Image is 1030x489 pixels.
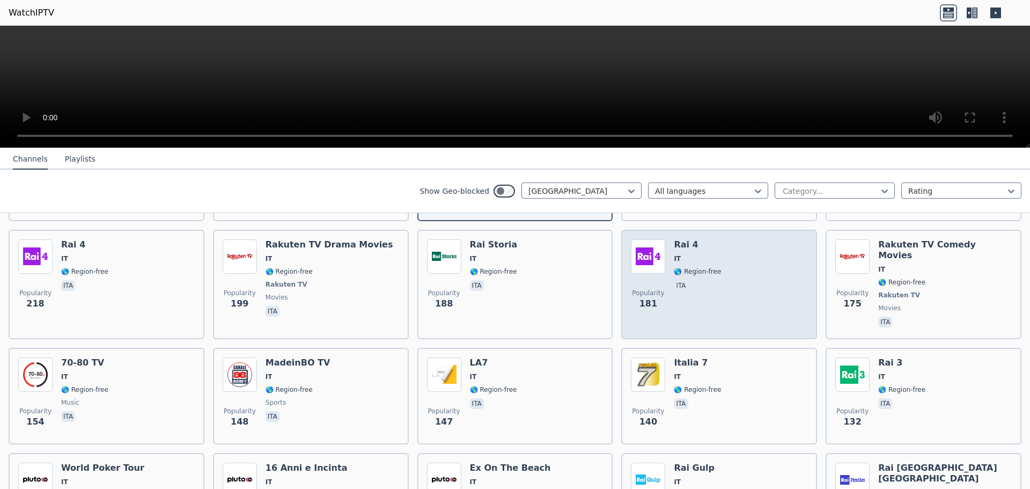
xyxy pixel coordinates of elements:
[674,357,721,368] h6: Italia 7
[674,478,681,486] span: IT
[266,398,286,407] span: sports
[231,297,248,310] span: 199
[266,373,273,381] span: IT
[266,254,273,263] span: IT
[420,186,489,196] label: Show Geo-blocked
[266,411,279,422] p: ita
[878,304,901,312] span: movies
[632,407,664,415] span: Popularity
[835,357,870,392] img: Rai 3
[470,239,518,250] h6: Rai Storia
[266,357,330,368] h6: MadeinBO TV
[18,239,53,274] img: Rai 4
[878,357,925,368] h6: Rai 3
[878,398,892,409] p: ita
[631,239,665,274] img: Rai 4
[266,463,348,473] h6: 16 Anni e Incinta
[266,385,313,394] span: 🌎 Region-free
[224,407,256,415] span: Popularity
[61,411,75,422] p: ita
[435,415,453,428] span: 147
[61,373,68,381] span: IT
[61,385,108,394] span: 🌎 Region-free
[878,463,1012,484] h6: Rai [GEOGRAPHIC_DATA] [GEOGRAPHIC_DATA]
[266,293,288,302] span: movies
[18,357,53,392] img: 70-80 TV
[26,415,44,428] span: 154
[878,265,885,274] span: IT
[470,357,517,368] h6: LA7
[674,254,681,263] span: IT
[61,239,108,250] h6: Rai 4
[427,357,461,392] img: LA7
[231,415,248,428] span: 148
[61,398,79,407] span: music
[65,149,95,170] button: Playlists
[835,239,870,274] img: Rakuten TV Comedy Movies
[843,415,861,428] span: 132
[470,463,551,473] h6: Ex On The Beach
[26,297,44,310] span: 218
[470,254,477,263] span: IT
[428,289,460,297] span: Popularity
[266,306,279,317] p: ita
[674,463,721,473] h6: Rai Gulp
[427,239,461,274] img: Rai Storia
[674,239,721,250] h6: Rai 4
[13,149,48,170] button: Channels
[61,254,68,263] span: IT
[878,291,920,300] span: Rakuten TV
[266,267,313,276] span: 🌎 Region-free
[266,280,307,289] span: Rakuten TV
[470,280,484,291] p: ita
[470,398,484,409] p: ita
[631,357,665,392] img: Italia 7
[266,478,273,486] span: IT
[470,385,517,394] span: 🌎 Region-free
[878,239,1012,261] h6: Rakuten TV Comedy Movies
[61,357,108,368] h6: 70-80 TV
[223,357,257,392] img: MadeinBO TV
[878,373,885,381] span: IT
[836,407,869,415] span: Popularity
[878,385,925,394] span: 🌎 Region-free
[470,373,477,381] span: IT
[836,289,869,297] span: Popularity
[674,385,721,394] span: 🌎 Region-free
[428,407,460,415] span: Popularity
[470,478,477,486] span: IT
[224,289,256,297] span: Popularity
[61,280,75,291] p: ita
[843,297,861,310] span: 175
[9,6,54,19] a: WatchIPTV
[266,239,393,250] h6: Rakuten TV Drama Movies
[878,317,892,327] p: ita
[632,289,664,297] span: Popularity
[639,415,657,428] span: 140
[878,278,925,287] span: 🌎 Region-free
[61,478,68,486] span: IT
[61,463,144,473] h6: World Poker Tour
[61,267,108,276] span: 🌎 Region-free
[223,239,257,274] img: Rakuten TV Drama Movies
[674,267,721,276] span: 🌎 Region-free
[639,297,657,310] span: 181
[470,267,517,276] span: 🌎 Region-free
[19,407,51,415] span: Popularity
[674,280,688,291] p: ita
[674,373,681,381] span: IT
[19,289,51,297] span: Popularity
[435,297,453,310] span: 188
[674,398,688,409] p: ita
